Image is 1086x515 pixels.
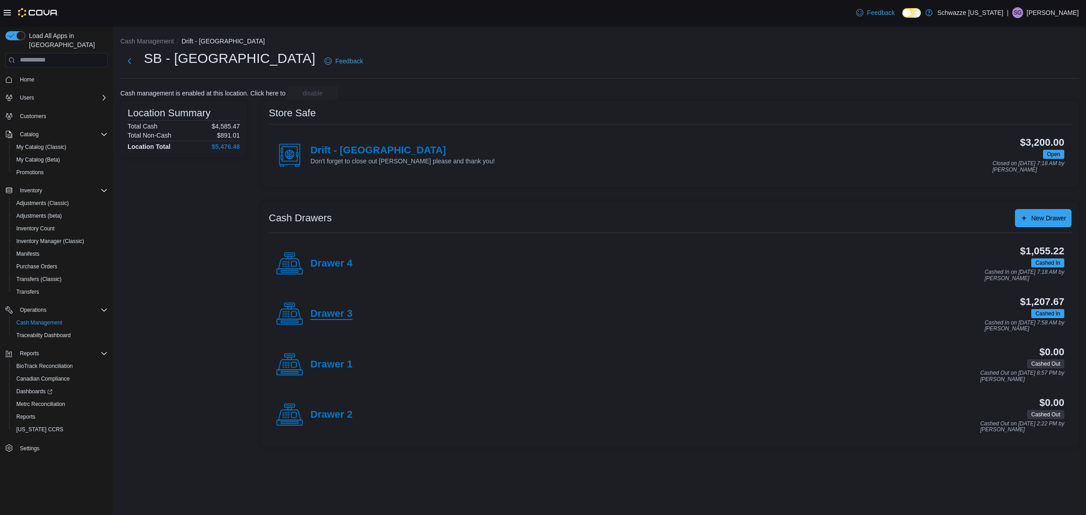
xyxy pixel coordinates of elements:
[9,423,111,436] button: [US_STATE] CCRS
[20,94,34,101] span: Users
[212,123,240,130] p: $4,585.47
[13,261,61,272] a: Purchase Orders
[13,286,43,297] a: Transfers
[16,92,38,103] button: Users
[16,276,62,283] span: Transfers (Classic)
[13,154,108,165] span: My Catalog (Beta)
[1035,259,1060,267] span: Cashed In
[1031,214,1066,223] span: New Drawer
[9,385,111,398] a: Dashboards
[16,238,84,245] span: Inventory Manager (Classic)
[20,306,47,314] span: Operations
[1031,360,1060,368] span: Cashed Out
[2,347,111,360] button: Reports
[212,143,240,150] h4: $5,476.48
[16,74,38,85] a: Home
[13,317,108,328] span: Cash Management
[16,442,108,453] span: Settings
[16,92,108,103] span: Users
[16,185,108,196] span: Inventory
[1020,296,1064,307] h3: $1,207.67
[269,108,316,119] h3: Store Safe
[16,319,62,326] span: Cash Management
[13,223,58,234] a: Inventory Count
[9,197,111,210] button: Adjustments (Classic)
[9,260,111,273] button: Purchase Orders
[937,7,1003,18] p: Schwazze [US_STATE]
[120,90,286,97] p: Cash management is enabled at this location. Click here to
[13,373,73,384] a: Canadian Compliance
[310,409,352,421] h4: Drawer 2
[20,131,38,138] span: Catalog
[9,329,111,342] button: Traceabilty Dashboard
[16,263,57,270] span: Purchase Orders
[310,359,352,371] h4: Drawer 1
[20,113,46,120] span: Customers
[9,141,111,153] button: My Catalog (Classic)
[980,370,1064,382] p: Cashed Out on [DATE] 8:57 PM by [PERSON_NAME]
[1039,347,1064,358] h3: $0.00
[16,250,39,257] span: Manifests
[144,49,315,67] h1: SB - [GEOGRAPHIC_DATA]
[16,305,108,315] span: Operations
[1031,410,1060,419] span: Cashed Out
[9,153,111,166] button: My Catalog (Beta)
[9,398,111,410] button: Metrc Reconciliation
[128,123,157,130] h6: Total Cash
[16,111,50,122] a: Customers
[9,410,111,423] button: Reports
[20,187,42,194] span: Inventory
[13,167,108,178] span: Promotions
[13,317,66,328] a: Cash Management
[287,86,338,100] button: disable
[1012,7,1023,18] div: Sierra Graham
[120,52,138,70] button: Next
[13,330,74,341] a: Traceabilty Dashboard
[16,156,60,163] span: My Catalog (Beta)
[16,413,35,420] span: Reports
[25,31,108,49] span: Load All Apps in [GEOGRAPHIC_DATA]
[20,445,39,452] span: Settings
[13,424,108,435] span: Washington CCRS
[13,361,76,372] a: BioTrack Reconciliation
[16,401,65,408] span: Metrc Reconciliation
[13,361,108,372] span: BioTrack Reconciliation
[9,222,111,235] button: Inventory Count
[13,373,108,384] span: Canadian Compliance
[13,386,56,397] a: Dashboards
[13,386,108,397] span: Dashboards
[321,52,367,70] a: Feedback
[13,261,108,272] span: Purchase Orders
[980,421,1064,433] p: Cashed Out on [DATE] 2:22 PM by [PERSON_NAME]
[16,443,43,454] a: Settings
[1035,310,1060,318] span: Cashed In
[13,248,108,259] span: Manifests
[120,37,1079,48] nav: An example of EuiBreadcrumbs
[16,388,52,395] span: Dashboards
[13,154,64,165] a: My Catalog (Beta)
[13,142,70,153] a: My Catalog (Classic)
[20,76,34,83] span: Home
[18,8,58,17] img: Cova
[853,4,898,22] a: Feedback
[16,200,69,207] span: Adjustments (Classic)
[2,128,111,141] button: Catalog
[120,38,174,45] button: Cash Management
[16,348,43,359] button: Reports
[16,129,108,140] span: Catalog
[13,330,108,341] span: Traceabilty Dashboard
[16,305,50,315] button: Operations
[2,91,111,104] button: Users
[128,132,171,139] h6: Total Non-Cash
[128,108,210,119] h3: Location Summary
[1027,7,1079,18] p: [PERSON_NAME]
[1020,246,1064,257] h3: $1,055.22
[16,74,108,85] span: Home
[13,236,108,247] span: Inventory Manager (Classic)
[16,348,108,359] span: Reports
[5,69,108,478] nav: Complex example
[16,288,39,296] span: Transfers
[310,308,352,320] h4: Drawer 3
[13,210,108,221] span: Adjustments (beta)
